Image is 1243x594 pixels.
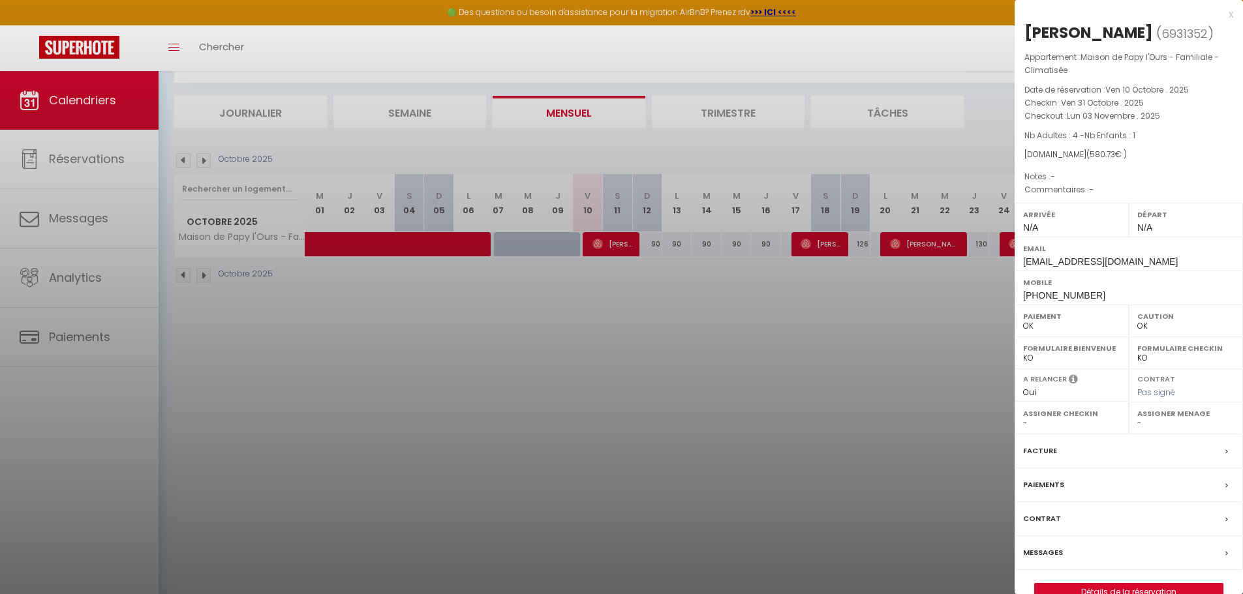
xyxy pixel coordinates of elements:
label: Arrivée [1023,208,1120,221]
div: [PERSON_NAME] [1024,22,1153,43]
span: - [1089,184,1094,195]
span: Lun 03 Novembre . 2025 [1067,110,1160,121]
span: ( ) [1156,24,1214,42]
span: N/A [1137,222,1152,233]
label: Assigner Checkin [1023,407,1120,420]
span: Nb Enfants : 1 [1084,130,1135,141]
label: A relancer [1023,374,1067,385]
label: Email [1023,242,1235,255]
span: ( € ) [1086,149,1127,160]
div: [DOMAIN_NAME] [1024,149,1233,161]
span: 580.73 [1090,149,1115,160]
label: Formulaire Bienvenue [1023,342,1120,355]
i: Sélectionner OUI si vous souhaiter envoyer les séquences de messages post-checkout [1069,374,1078,388]
p: Appartement : [1024,51,1233,77]
label: Facture [1023,444,1057,458]
span: Ven 31 Octobre . 2025 [1061,97,1144,108]
span: Ven 10 Octobre . 2025 [1105,84,1189,95]
label: Paiements [1023,478,1064,492]
label: Caution [1137,310,1235,323]
label: Mobile [1023,276,1235,289]
label: Départ [1137,208,1235,221]
span: Maison de Papy l'Ours - Familiale - Climatisée [1024,52,1219,76]
div: x [1015,7,1233,22]
span: [PHONE_NUMBER] [1023,290,1105,301]
label: Formulaire Checkin [1137,342,1235,355]
p: Notes : [1024,170,1233,183]
label: Assigner Menage [1137,407,1235,420]
span: Pas signé [1137,387,1175,398]
span: Nb Adultes : 4 - [1024,130,1135,141]
label: Paiement [1023,310,1120,323]
p: Checkout : [1024,110,1233,123]
span: 6931352 [1161,25,1208,42]
span: [EMAIL_ADDRESS][DOMAIN_NAME] [1023,256,1178,267]
p: Commentaires : [1024,183,1233,196]
p: Checkin : [1024,97,1233,110]
span: N/A [1023,222,1038,233]
p: Date de réservation : [1024,83,1233,97]
span: - [1051,171,1055,182]
label: Contrat [1137,374,1175,382]
label: Messages [1023,546,1063,559]
label: Contrat [1023,512,1061,526]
